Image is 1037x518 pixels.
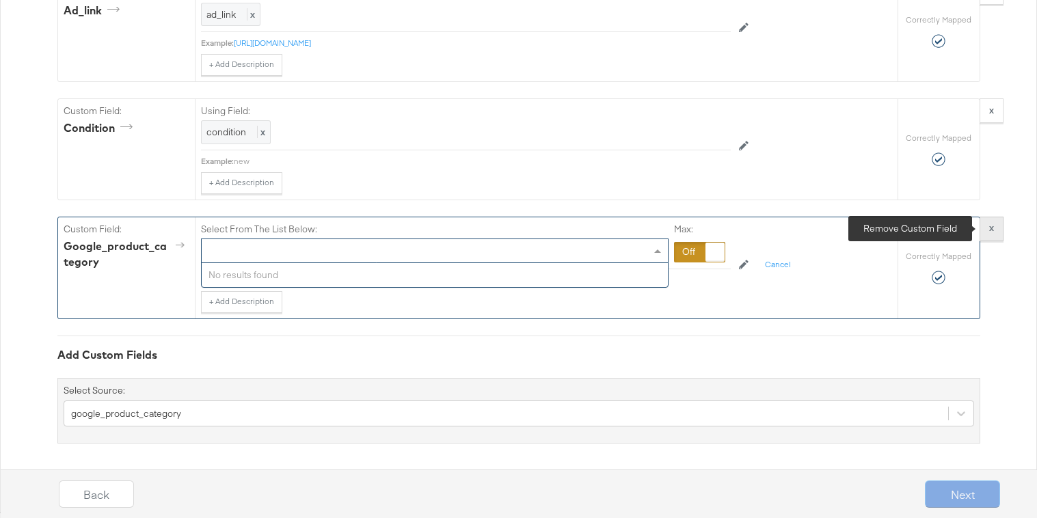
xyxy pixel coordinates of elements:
a: [URL][DOMAIN_NAME] [234,38,311,48]
div: No results found [202,263,668,287]
div: google_product_category [71,407,181,420]
div: ad_link [64,3,124,18]
button: Cancel [757,254,799,276]
span: condition [206,126,246,138]
div: Example: [201,156,234,167]
div: google_product_category [64,238,189,270]
button: x [980,217,1004,241]
button: x [980,98,1004,123]
div: Example: [201,38,234,49]
button: + Add Description [201,172,282,194]
div: Add Custom Fields [57,347,980,363]
button: + Add Description [201,54,282,76]
button: Back [59,480,134,508]
div: new [234,156,731,167]
span: x [257,126,265,138]
label: Using Field: [201,105,731,118]
label: Correctly Mapped [906,251,971,262]
strong: x [989,221,994,234]
label: Custom Field: [64,223,189,236]
span: ad_link [206,8,236,21]
label: Correctly Mapped [906,133,971,144]
label: Max: [674,223,725,236]
div: condition [64,120,137,136]
label: Correctly Mapped [906,14,971,25]
span: x [247,8,255,21]
label: Select Source: [64,384,125,397]
label: Select From The List Below: [201,223,317,236]
button: + Add Description [201,291,282,313]
label: Custom Field: [64,105,189,118]
strong: x [989,104,994,116]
